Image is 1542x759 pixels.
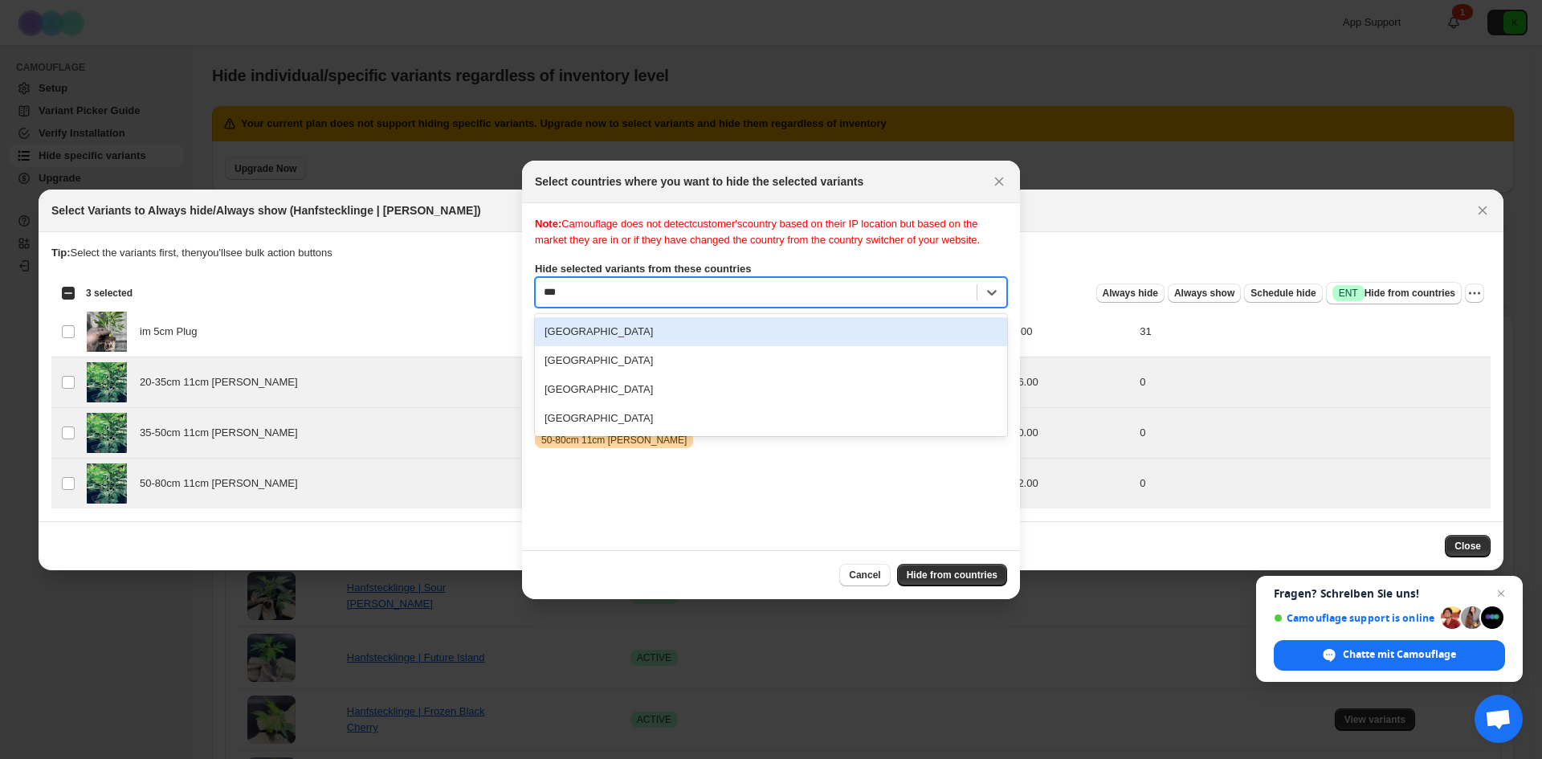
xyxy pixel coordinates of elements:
span: Cancel [849,569,880,581]
button: Close [1445,535,1491,557]
span: ENT [1339,287,1358,300]
span: Camouflage support is online [1274,612,1435,624]
td: 0 [1135,458,1491,508]
b: Note: [535,218,561,230]
img: hanfstecklinge-gorilla-zkittlez.webp [87,463,127,504]
div: [GEOGRAPHIC_DATA] [535,346,1007,375]
td: 16.00 [1007,357,1135,407]
a: Chat öffnen [1475,695,1523,743]
img: tab_keywords_by_traffic_grey.svg [157,93,169,106]
p: Select the variants first, then you'll see bulk action buttons [51,245,1491,261]
td: 22.00 [1007,458,1135,508]
td: 20.00 [1007,407,1135,458]
button: Always hide [1096,284,1165,303]
span: Fragen? Schreiben Sie uns! [1274,587,1505,600]
button: Always show [1168,284,1241,303]
img: tab_domain_overview_orange.svg [65,93,78,106]
span: Always show [1174,287,1234,300]
td: 8.00 [1007,306,1135,357]
img: hanfstecklinge-gorilla-zkittlez.webp [87,413,127,453]
button: Cancel [839,564,890,586]
span: 35-50cm 11cm [PERSON_NAME] [140,425,306,441]
span: Schedule hide [1250,287,1316,300]
img: website_grey.svg [26,42,39,55]
div: [GEOGRAPHIC_DATA] [535,404,1007,433]
div: v 4.0.25 [45,26,79,39]
strong: Tip: [51,247,71,259]
span: 20-35cm 11cm [PERSON_NAME] [140,374,306,390]
div: Domain [83,95,118,105]
h2: Select countries where you want to hide the selected variants [535,173,863,190]
span: Chatte mit Camouflage [1274,640,1505,671]
button: Hide from countries [897,564,1007,586]
div: [GEOGRAPHIC_DATA] [535,375,1007,404]
span: Hide from countries [907,569,997,581]
td: 0 [1135,407,1491,458]
span: 50-80cm 11cm [PERSON_NAME] [541,434,687,447]
img: hanfsteckling-gorilla-zkittlez.webp [87,312,127,352]
div: Camouflage does not detect customer's country based on their IP location but based on the market ... [535,216,1007,248]
img: logo_orange.svg [26,26,39,39]
div: Domain: [DOMAIN_NAME] [42,42,177,55]
span: Hide from countries [1332,285,1455,301]
div: Keywords nach Traffic [174,95,277,105]
span: Chatte mit Camouflage [1343,647,1456,662]
span: 50-80cm 11cm [PERSON_NAME] [140,475,306,492]
h2: Select Variants to Always hide/Always show (Hanfstecklinge | [PERSON_NAME]) [51,202,481,218]
span: Close [1454,540,1481,553]
span: im 5cm Plug [140,324,206,340]
button: Close [1471,199,1494,222]
span: 3 selected [86,287,133,300]
span: Always hide [1103,287,1158,300]
b: Hide selected variants from these countries [535,263,751,275]
button: Close [988,170,1010,193]
button: More actions [1465,284,1484,303]
button: Schedule hide [1244,284,1322,303]
td: 31 [1135,306,1491,357]
div: [GEOGRAPHIC_DATA] [535,317,1007,346]
td: 0 [1135,357,1491,407]
button: SuccessENTHide from countries [1326,282,1462,304]
img: hanfstecklinge-gorilla-zkittlez.webp [87,362,127,402]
